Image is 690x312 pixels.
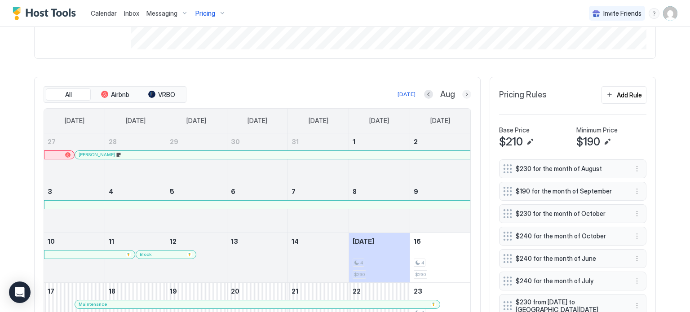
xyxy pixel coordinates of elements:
[170,138,178,145] span: 29
[602,86,646,104] button: Add Rule
[516,187,623,195] span: $190 for the month of September
[124,9,139,17] span: Inbox
[126,117,146,125] span: [DATE]
[424,90,433,99] button: Previous month
[360,109,398,133] a: Friday
[227,133,288,183] td: July 30, 2025
[288,183,349,200] a: August 7, 2025
[44,133,105,183] td: July 27, 2025
[632,186,642,197] button: More options
[632,300,642,311] button: More options
[140,251,192,257] div: Block
[109,138,117,145] span: 28
[227,283,288,299] a: August 20, 2025
[349,283,410,299] a: August 22, 2025
[309,117,328,125] span: [DATE]
[414,138,418,145] span: 2
[632,163,642,174] div: menu
[576,126,618,134] span: Minimum Price
[349,183,410,233] td: August 8, 2025
[353,188,357,195] span: 8
[44,183,105,233] td: August 3, 2025
[166,133,227,183] td: July 29, 2025
[396,89,417,100] button: [DATE]
[632,300,642,311] div: menu
[663,6,677,21] div: User profile
[79,301,107,307] span: Maintenance
[146,9,177,18] span: Messaging
[44,283,105,299] a: August 17, 2025
[91,9,117,18] a: Calendar
[288,133,349,183] td: July 31, 2025
[516,277,623,285] span: $240 for the month of July
[79,301,436,307] div: Maintenance
[349,233,410,282] td: August 15, 2025
[170,188,174,195] span: 5
[300,109,337,133] a: Thursday
[617,90,642,100] div: Add Rule
[292,287,298,295] span: 21
[239,109,276,133] a: Wednesday
[349,133,410,183] td: August 1, 2025
[227,183,288,200] a: August 6, 2025
[65,117,84,125] span: [DATE]
[170,237,177,245] span: 12
[79,152,115,158] span: [PERSON_NAME]
[48,138,56,145] span: 27
[13,7,80,20] a: Host Tools Logo
[109,237,114,245] span: 11
[177,109,215,133] a: Tuesday
[9,281,31,303] div: Open Intercom Messenger
[632,186,642,197] div: menu
[48,287,54,295] span: 17
[288,133,349,150] a: July 31, 2025
[231,237,238,245] span: 13
[398,90,416,98] div: [DATE]
[227,233,288,250] a: August 13, 2025
[227,133,288,150] a: July 30, 2025
[105,233,166,282] td: August 11, 2025
[360,260,363,266] span: 4
[499,126,530,134] span: Base Price
[410,283,471,299] a: August 23, 2025
[105,133,166,150] a: July 28, 2025
[288,233,349,250] a: August 14, 2025
[632,253,642,264] div: menu
[414,287,422,295] span: 23
[44,183,105,200] a: August 3, 2025
[109,188,113,195] span: 4
[354,272,365,277] span: $230
[632,163,642,174] button: More options
[525,136,535,147] button: Edit
[353,138,355,145] span: 1
[46,88,91,101] button: All
[632,231,642,242] div: menu
[369,117,389,125] span: [DATE]
[353,287,361,295] span: 22
[632,231,642,242] button: More options
[292,138,299,145] span: 31
[349,233,410,250] a: August 15, 2025
[353,237,374,245] span: [DATE]
[410,133,471,183] td: August 2, 2025
[499,90,547,100] span: Pricing Rules
[56,109,93,133] a: Sunday
[105,233,166,250] a: August 11, 2025
[288,283,349,299] a: August 21, 2025
[124,9,139,18] a: Inbox
[462,90,471,99] button: Next month
[632,208,642,219] div: menu
[632,276,642,286] button: More options
[65,91,72,99] span: All
[632,208,642,219] button: More options
[632,276,642,286] div: menu
[195,9,215,18] span: Pricing
[79,152,467,158] div: [PERSON_NAME]
[410,233,471,282] td: August 16, 2025
[105,183,166,233] td: August 4, 2025
[117,109,155,133] a: Monday
[410,133,471,150] a: August 2, 2025
[170,287,177,295] span: 19
[105,283,166,299] a: August 18, 2025
[166,133,227,150] a: July 29, 2025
